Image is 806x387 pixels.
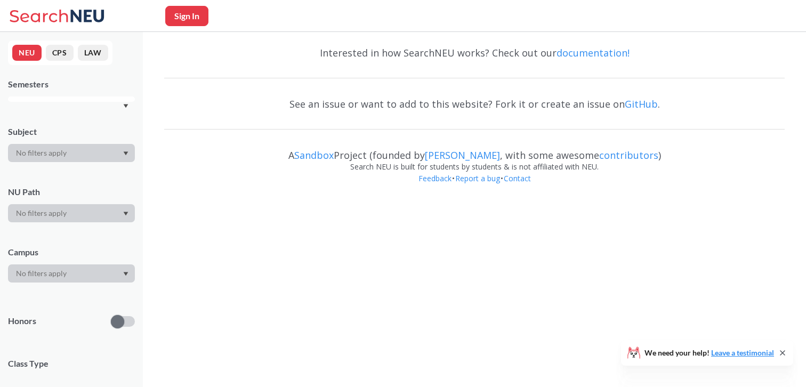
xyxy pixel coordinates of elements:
div: Semesters [8,78,135,90]
a: documentation! [557,46,630,59]
div: Dropdown arrow [8,204,135,222]
a: GitHub [625,98,658,110]
div: A Project (founded by , with some awesome ) [164,140,785,161]
a: Feedback [418,173,452,183]
div: Dropdown arrow [8,144,135,162]
button: CPS [46,45,74,61]
svg: Dropdown arrow [123,151,128,156]
div: • • [164,173,785,200]
svg: Dropdown arrow [123,212,128,216]
div: Search NEU is built for students by students & is not affiliated with NEU. [164,161,785,173]
a: Leave a testimonial [711,348,774,357]
button: Sign In [165,6,208,26]
div: NU Path [8,186,135,198]
div: Interested in how SearchNEU works? Check out our [164,37,785,68]
a: [PERSON_NAME] [425,149,500,162]
div: Subject [8,126,135,138]
div: See an issue or want to add to this website? Fork it or create an issue on . [164,88,785,119]
a: contributors [599,149,658,162]
svg: Dropdown arrow [123,104,128,108]
p: Honors [8,315,36,327]
a: Sandbox [294,149,334,162]
svg: Dropdown arrow [123,272,128,276]
div: Campus [8,246,135,258]
button: LAW [78,45,108,61]
button: NEU [12,45,42,61]
a: Contact [503,173,531,183]
div: Dropdown arrow [8,264,135,283]
span: We need your help! [644,349,774,357]
span: Class Type [8,358,135,369]
a: Report a bug [455,173,501,183]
